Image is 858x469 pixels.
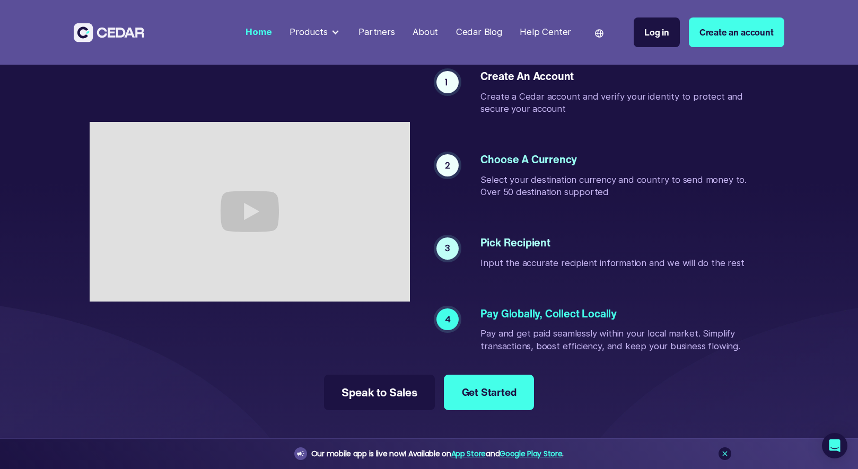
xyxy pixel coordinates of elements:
[451,448,486,459] a: App Store
[480,308,759,319] div: Pay Globally, Collect Locally
[246,25,272,39] div: Home
[644,25,669,39] div: Log in
[689,17,784,47] a: Create an account
[480,154,759,165] div: Choose a currency
[451,20,506,44] a: Cedar Blog
[445,159,450,172] div: 2
[296,449,305,458] img: announcement
[290,25,328,39] div: Products
[408,20,443,44] a: About
[413,25,438,39] div: About
[520,25,571,39] div: Help Center
[480,237,744,248] div: Pick recipient
[241,20,276,44] a: Home
[358,25,395,39] div: Partners
[822,433,847,458] div: Open Intercom Messenger
[480,328,759,352] div: Pay and get paid seamlessly within your local market. Simplify transactions, boost efficiency, an...
[354,20,399,44] a: Partners
[445,76,449,89] div: 1
[634,17,680,47] a: Log in
[444,375,534,410] a: Get Started
[285,21,345,43] div: Products
[324,375,435,410] a: Speak to Sales
[480,257,744,269] div: Input the accurate recipient information and we will do the rest
[90,122,410,302] iframe: Take a Quick Tour
[480,91,759,116] div: Create a Cedar account and verify your identity to protect and secure your account
[456,25,502,39] div: Cedar Blog
[311,447,564,461] div: Our mobile app is live now! Available on and .
[480,174,759,199] div: Select your destination currency and country to send money to. Over 50 destination supported
[515,20,576,44] a: Help Center
[500,448,562,459] a: Google Play Store
[445,313,451,326] div: 4
[480,71,759,82] div: Create an account
[445,242,450,255] div: 3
